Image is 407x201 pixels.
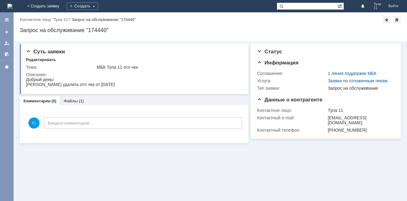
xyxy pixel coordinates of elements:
[7,4,12,9] img: logo
[257,49,282,55] span: Статус
[328,78,387,83] a: Заявка по отложенным чекам
[328,115,392,125] div: [EMAIL_ADDRESS][DOMAIN_NAME]
[72,17,136,22] div: Запрос на обслуживание "174440"
[2,27,12,37] a: Создать заявку
[328,86,392,91] div: Запрос на обслуживание
[257,86,326,91] div: Тип заявки:
[383,16,390,23] div: Добавить в избранное
[26,65,95,70] div: Тема:
[257,115,326,120] div: Контактный e-mail:
[28,117,40,129] span: Т1
[328,128,392,133] div: [PHONE_NUMBER]
[79,99,84,103] div: (1)
[338,3,344,9] span: Расширенный поиск
[393,16,401,23] div: Сделать домашней страницей
[257,60,298,66] span: Информация
[374,2,381,6] span: Тула
[26,49,65,55] span: Суть заявки
[52,99,57,103] div: (0)
[7,4,12,9] a: Перейти на домашнюю страницу
[257,97,322,103] span: Данные о контрагенте
[257,128,326,133] div: Контактный телефон:
[328,71,376,76] a: 1 линия поддержки МБК
[20,17,72,22] div: /
[257,71,326,76] div: Соглашение:
[67,2,98,10] div: Создать
[374,6,381,10] span: 11
[20,17,69,22] a: Контактное лицо "Тула 11"
[328,108,392,113] div: Тула 11
[23,99,51,103] a: Комментарии
[20,27,401,33] div: Запрос на обслуживание "174440"
[257,108,326,113] div: Контактное лицо:
[2,38,12,48] a: Мои заявки
[26,57,56,62] div: Редактировать
[257,78,326,83] div: Услуга:
[26,72,241,77] div: Описание:
[97,65,240,70] div: МБК Тула 11 отл чек
[2,49,12,59] a: Мои согласования
[64,99,78,103] a: Файлы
